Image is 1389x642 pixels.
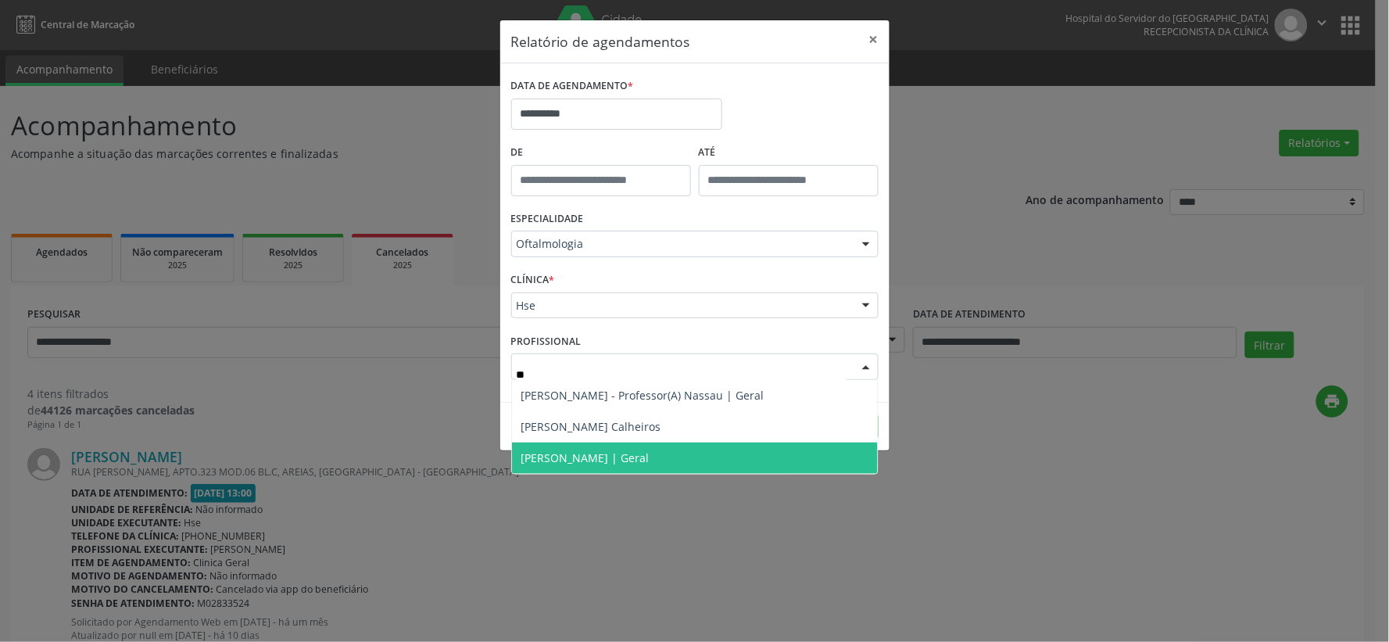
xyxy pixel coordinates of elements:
span: [PERSON_NAME] Calheiros [521,419,661,434]
label: ESPECIALIDADE [511,207,584,231]
span: Oftalmologia [517,236,847,252]
button: Close [858,20,890,59]
span: Hse [517,298,847,314]
label: CLÍNICA [511,268,555,292]
span: [PERSON_NAME] | Geral [521,450,650,465]
label: PROFISSIONAL [511,329,582,353]
label: ATÉ [699,141,879,165]
span: [PERSON_NAME] - Professor(A) Nassau | Geral [521,388,764,403]
label: De [511,141,691,165]
label: DATA DE AGENDAMENTO [511,74,634,99]
h5: Relatório de agendamentos [511,31,690,52]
